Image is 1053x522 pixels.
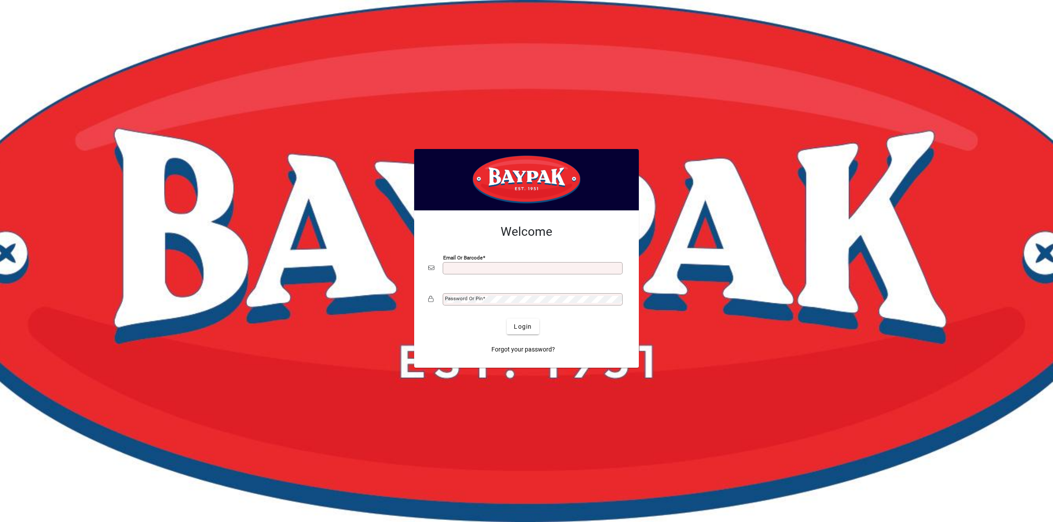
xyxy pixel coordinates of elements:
button: Login [507,319,539,334]
span: Login [514,322,532,331]
h2: Welcome [428,224,625,239]
mat-label: Password or Pin [445,295,483,302]
mat-label: Email or Barcode [443,255,483,261]
a: Forgot your password? [488,341,559,357]
span: Forgot your password? [491,345,555,354]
